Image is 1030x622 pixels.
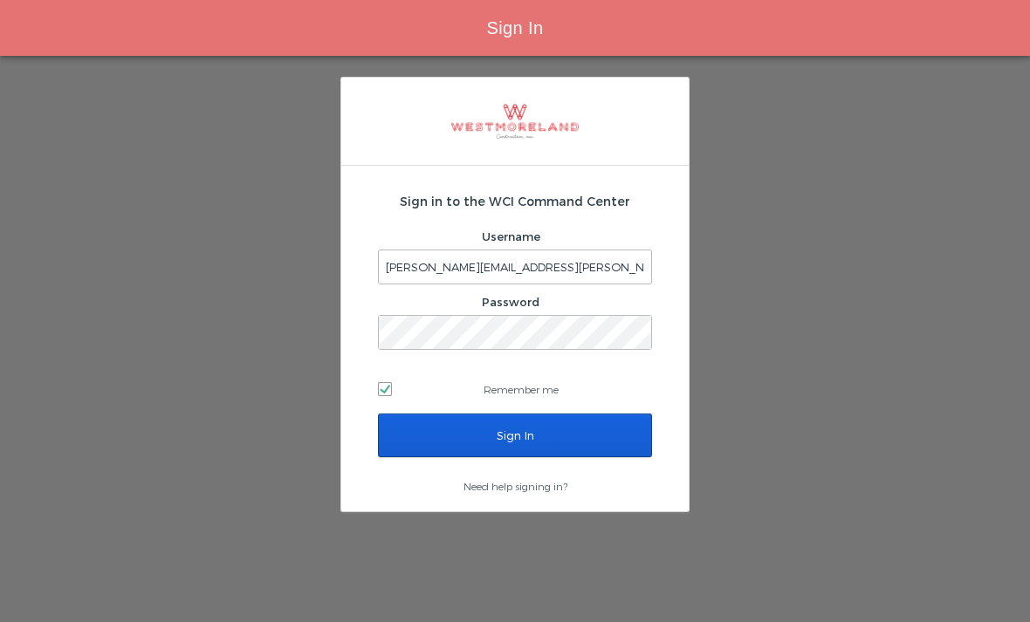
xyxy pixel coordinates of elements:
span: Sign In [486,18,543,38]
label: Username [482,229,540,243]
label: Password [482,295,539,309]
h2: Sign in to the WCI Command Center [378,192,652,210]
a: Need help signing in? [463,480,567,492]
input: Sign In [378,414,652,457]
label: Remember me [378,376,652,402]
